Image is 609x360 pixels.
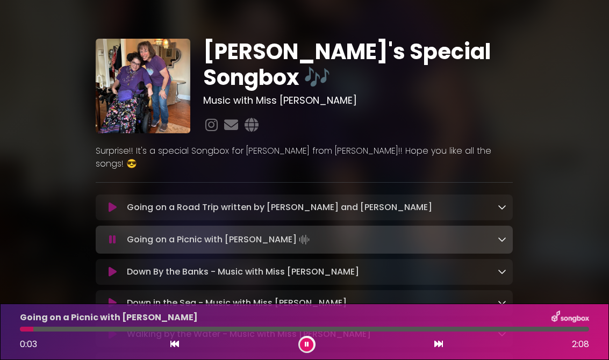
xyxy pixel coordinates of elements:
[96,145,513,170] p: Surprise!! It's a special Songbox for [PERSON_NAME] from [PERSON_NAME]!! Hope you like all the so...
[127,297,347,309] p: Down in the Sea - Music with Miss [PERSON_NAME]
[127,232,312,247] p: Going on a Picnic with [PERSON_NAME]
[20,311,198,324] p: Going on a Picnic with [PERSON_NAME]
[127,201,432,214] p: Going on a Road Trip written by [PERSON_NAME] and [PERSON_NAME]
[551,311,589,325] img: songbox-logo-white.png
[127,265,359,278] p: Down By the Banks - Music with Miss [PERSON_NAME]
[203,39,513,90] h1: [PERSON_NAME]'s Special Songbox 🎶
[96,39,190,133] img: DpsALNU4Qse55zioNQQO
[20,338,37,350] span: 0:03
[203,95,513,106] h3: Music with Miss [PERSON_NAME]
[297,232,312,247] img: waveform4.gif
[572,338,589,351] span: 2:08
